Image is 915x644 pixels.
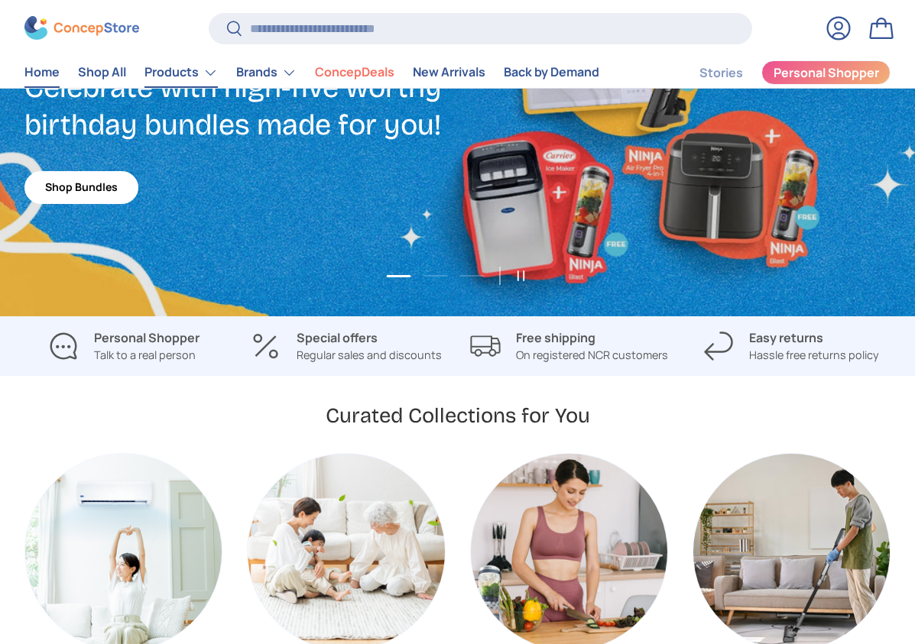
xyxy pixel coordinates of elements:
h2: Celebrate with high-five worthy birthday bundles made for you! [24,69,458,144]
a: Personal Shopper [761,60,891,85]
img: ConcepStore [24,17,139,40]
a: Free shipping On registered NCR customers [470,328,668,364]
summary: Brands [227,57,306,88]
strong: Easy returns [749,329,823,346]
a: Home [24,58,60,88]
a: Easy returns Hassle free returns policy [693,328,891,364]
h2: Curated Collections for You [326,402,590,429]
p: Talk to a real person [94,347,200,364]
a: New Arrivals [413,58,485,88]
p: Regular sales and discounts [297,347,442,364]
a: ConcepDeals [315,58,394,88]
span: Personal Shopper [774,67,879,79]
nav: Secondary [663,57,891,88]
a: Shop All [78,58,126,88]
a: Special offers Regular sales and discounts [247,328,445,364]
strong: Personal Shopper [94,329,200,346]
p: On registered NCR customers [516,347,668,364]
summary: Products [135,57,227,88]
strong: Free shipping [516,329,595,346]
a: Personal Shopper Talk to a real person [24,328,222,364]
strong: Special offers [297,329,378,346]
nav: Primary [24,57,599,88]
p: Hassle free returns policy [749,347,879,364]
a: Back by Demand [504,58,599,88]
a: Shop Bundles [24,171,138,204]
a: Stories [699,58,743,88]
